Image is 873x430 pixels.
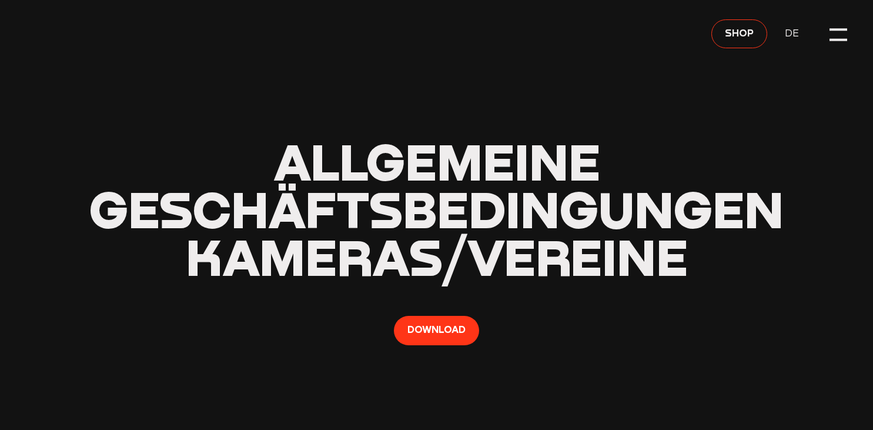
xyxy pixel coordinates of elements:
[711,19,767,49] a: Shop
[89,131,784,287] span: Allgemeine Geschäftsbedingungen Kameras/Vereine
[725,25,754,41] span: Shop
[785,25,803,41] span: DE
[394,316,479,345] a: Download
[407,322,466,338] span: Download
